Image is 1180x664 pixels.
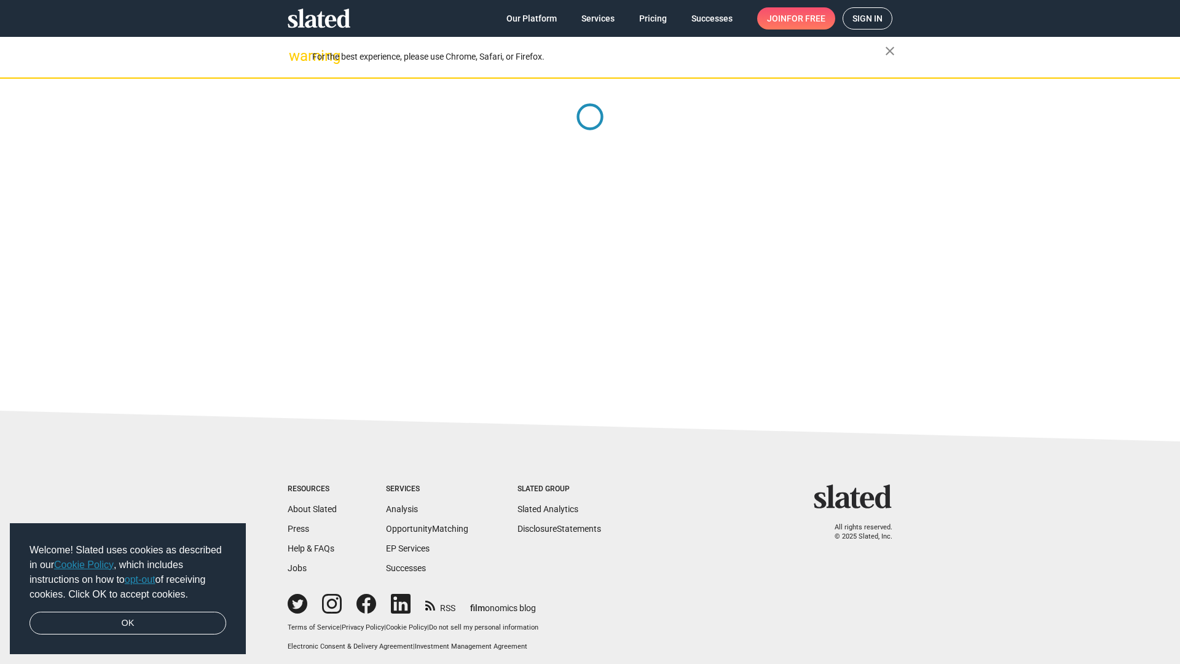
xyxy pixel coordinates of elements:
[497,7,567,30] a: Our Platform
[288,504,337,514] a: About Slated
[413,642,415,650] span: |
[506,7,557,30] span: Our Platform
[843,7,892,30] a: Sign in
[312,49,885,65] div: For the best experience, please use Chrome, Safari, or Firefox.
[629,7,677,30] a: Pricing
[767,7,825,30] span: Join
[822,523,892,541] p: All rights reserved. © 2025 Slated, Inc.
[470,603,485,613] span: film
[386,484,468,494] div: Services
[10,523,246,655] div: cookieconsent
[386,504,418,514] a: Analysis
[883,44,897,58] mat-icon: close
[288,524,309,534] a: Press
[757,7,835,30] a: Joinfor free
[581,7,615,30] span: Services
[517,524,601,534] a: DisclosureStatements
[386,543,430,553] a: EP Services
[639,7,667,30] span: Pricing
[787,7,825,30] span: for free
[517,504,578,514] a: Slated Analytics
[29,543,226,602] span: Welcome! Slated uses cookies as described in our , which includes instructions on how to of recei...
[342,623,384,631] a: Privacy Policy
[425,595,455,614] a: RSS
[517,484,601,494] div: Slated Group
[288,543,334,553] a: Help & FAQs
[429,623,538,633] button: Do not sell my personal information
[288,563,307,573] a: Jobs
[289,49,304,63] mat-icon: warning
[386,563,426,573] a: Successes
[386,524,468,534] a: OpportunityMatching
[691,7,733,30] span: Successes
[288,623,340,631] a: Terms of Service
[415,642,527,650] a: Investment Management Agreement
[340,623,342,631] span: |
[29,612,226,635] a: dismiss cookie message
[572,7,624,30] a: Services
[125,574,155,585] a: opt-out
[852,8,883,29] span: Sign in
[470,593,536,614] a: filmonomics blog
[288,484,337,494] div: Resources
[384,623,386,631] span: |
[427,623,429,631] span: |
[682,7,742,30] a: Successes
[386,623,427,631] a: Cookie Policy
[288,642,413,650] a: Electronic Consent & Delivery Agreement
[54,559,114,570] a: Cookie Policy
